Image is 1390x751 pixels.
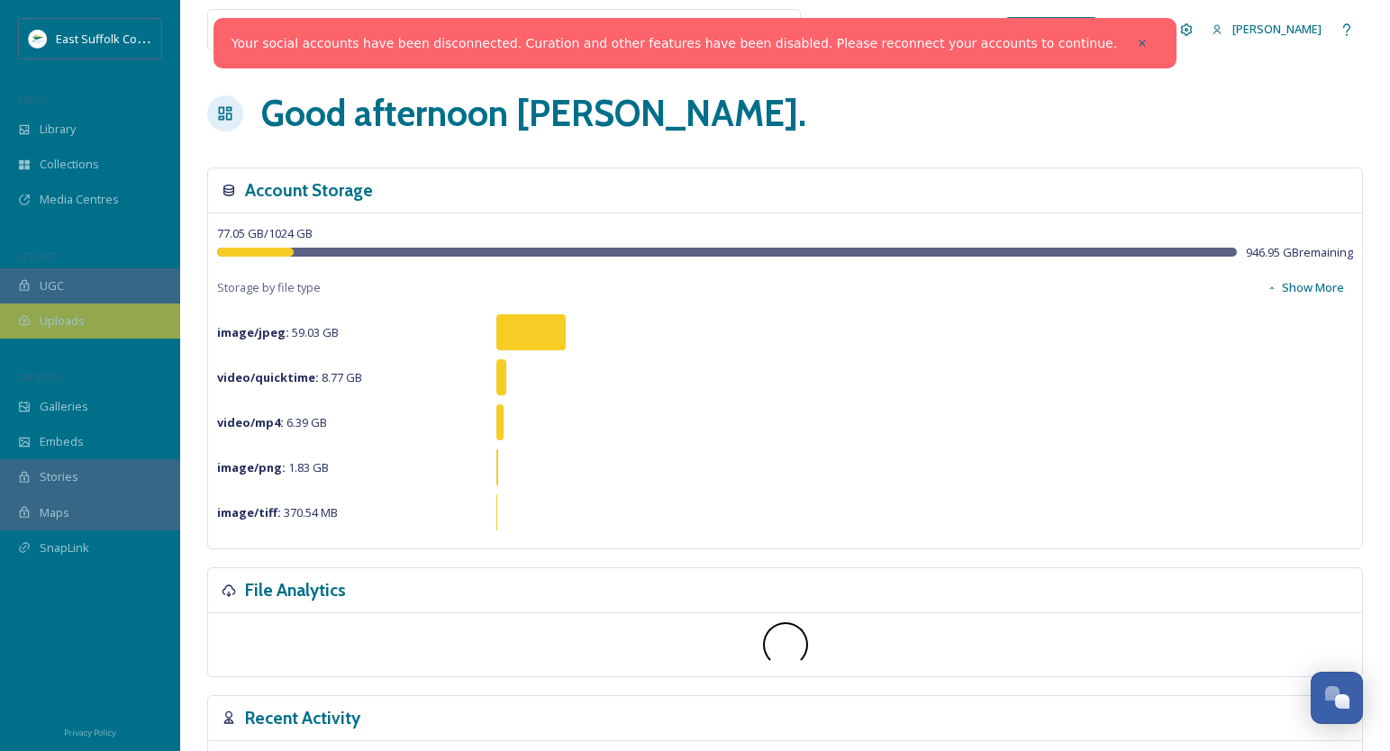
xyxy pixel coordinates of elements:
h3: File Analytics [245,577,346,603]
span: 77.05 GB / 1024 GB [217,225,313,241]
span: 1.83 GB [217,459,329,475]
span: Uploads [40,312,85,330]
span: Embeds [40,433,84,450]
span: 6.39 GB [217,414,327,430]
span: 946.95 GB remaining [1246,244,1353,261]
a: [PERSON_NAME] [1203,12,1331,47]
a: View all files [686,12,791,47]
span: Maps [40,504,69,521]
strong: image/png : [217,459,286,475]
span: Collections [40,156,99,173]
strong: video/mp4 : [217,414,284,430]
button: Open Chat [1311,672,1363,724]
strong: image/tiff : [217,504,281,520]
span: Media Centres [40,191,119,208]
span: Stories [40,468,78,485]
span: East Suffolk Council [56,30,162,47]
span: WIDGETS [18,370,59,384]
span: Privacy Policy [64,727,116,738]
strong: video/quicktime : [217,369,319,385]
span: 59.03 GB [217,324,339,340]
span: MEDIA [18,93,50,106]
span: Storage by file type [217,279,321,296]
span: UGC [40,277,64,294]
span: 370.54 MB [217,504,338,520]
span: 8.77 GB [217,369,362,385]
span: SnapLink [40,539,89,556]
a: Privacy Policy [64,720,116,742]
h3: Recent Activity [245,705,360,731]
strong: image/jpeg : [217,324,289,340]
h3: Account Storage [245,177,373,204]
span: Library [40,121,76,138]
span: Galleries [40,398,88,415]
span: [PERSON_NAME] [1232,21,1322,37]
a: What's New [1006,17,1096,42]
span: COLLECT [18,249,57,263]
button: Show More [1258,270,1353,305]
input: Search your library [250,10,653,50]
a: Your social accounts have been disconnected. Curation and other features have been disabled. Plea... [232,34,1117,53]
img: ESC%20Logo.png [29,30,47,48]
h1: Good afternoon [PERSON_NAME] . [261,86,806,140]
